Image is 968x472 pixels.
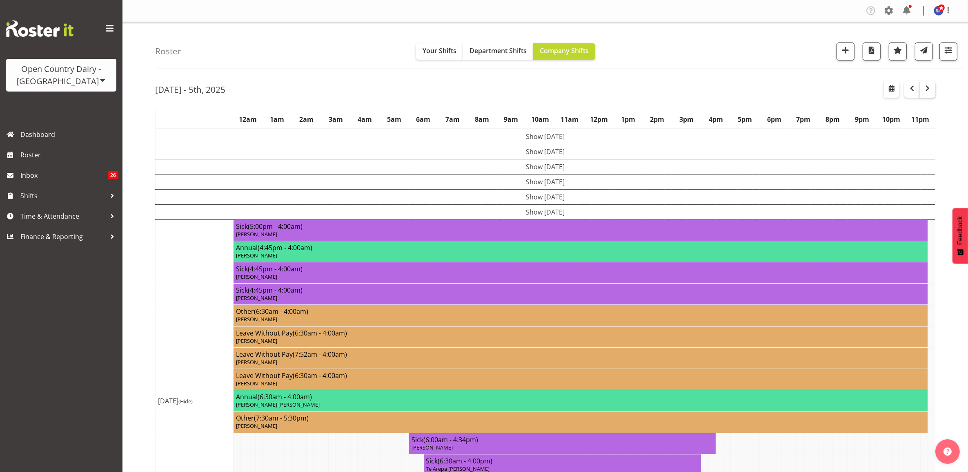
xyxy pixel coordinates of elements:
[20,210,106,222] span: Time & Attendance
[236,380,277,387] span: [PERSON_NAME]
[884,81,899,98] button: Select a specific date within the roster.
[438,110,467,129] th: 7am
[293,329,347,338] span: (6:30am - 4:00am)
[108,171,118,179] span: 26
[863,43,881,60] button: Download a PDF of the roster according to the set date range.
[412,444,453,451] span: [PERSON_NAME]
[877,110,906,129] th: 10pm
[467,110,497,129] th: 8am
[423,46,456,55] span: Your Shifts
[416,43,463,60] button: Your Shifts
[944,447,952,456] img: help-xxl-2.png
[889,43,907,60] button: Highlight an important date within the roster.
[236,422,277,429] span: [PERSON_NAME]
[236,329,925,337] h4: Leave Without Pay
[438,456,493,465] span: (6:30am - 4:00pm)
[236,337,277,344] span: [PERSON_NAME]
[730,110,760,129] th: 5pm
[258,392,312,401] span: (6:30am - 4:00am)
[20,149,118,161] span: Roster
[496,110,526,129] th: 9am
[934,6,944,16] img: smt-planning7541.jpg
[20,190,106,202] span: Shifts
[236,222,925,230] h4: Sick
[760,110,789,129] th: 6pm
[6,20,73,37] img: Rosterit website logo
[156,129,935,144] td: Show [DATE]
[236,307,925,315] h4: Other
[155,84,225,95] h2: [DATE] - 5th, 2025
[254,307,308,316] span: (6:30am - 4:00am)
[236,230,277,238] span: [PERSON_NAME]
[540,46,589,55] span: Company Shifts
[236,393,925,401] h4: Annual
[555,110,584,129] th: 11am
[155,47,181,56] h4: Roster
[470,46,527,55] span: Department Shifts
[423,435,478,444] span: (6:00am - 4:34pm)
[957,216,964,245] span: Feedback
[234,110,263,129] th: 12am
[463,43,533,60] button: Department Shifts
[426,457,699,465] h4: Sick
[20,169,108,181] span: Inbox
[292,110,321,129] th: 2am
[952,208,968,264] button: Feedback - Show survey
[293,350,347,359] span: (7:52am - 4:00am)
[236,315,277,323] span: [PERSON_NAME]
[236,414,925,422] h4: Other
[293,371,347,380] span: (6:30am - 4:00am)
[848,110,877,129] th: 9pm
[236,244,925,252] h4: Annual
[236,350,925,358] h4: Leave Without Pay
[236,358,277,366] span: [PERSON_NAME]
[20,128,118,141] span: Dashboard
[584,110,614,129] th: 12pm
[526,110,555,129] th: 10am
[248,286,303,295] span: (4:45pm - 4:00am)
[14,63,108,87] div: Open Country Dairy - [GEOGRAPHIC_DATA]
[236,294,277,302] span: [PERSON_NAME]
[248,222,303,231] span: (5:00pm - 4:00am)
[380,110,409,129] th: 5am
[915,43,933,60] button: Send a list of all shifts for the selected filtered period to all rostered employees.
[263,110,292,129] th: 1am
[254,414,309,423] span: (7:30am - 5:30pm)
[409,110,438,129] th: 6am
[20,230,106,243] span: Finance & Reporting
[258,243,312,252] span: (4:45pm - 4:00am)
[236,273,277,280] span: [PERSON_NAME]
[236,371,925,380] h4: Leave Without Pay
[156,174,935,189] td: Show [DATE]
[156,144,935,159] td: Show [DATE]
[533,43,595,60] button: Company Shifts
[837,43,855,60] button: Add a new shift
[412,436,713,444] h4: Sick
[643,110,672,129] th: 2pm
[236,265,925,273] h4: Sick
[789,110,818,129] th: 7pm
[701,110,731,129] th: 4pm
[939,43,957,60] button: Filter Shifts
[236,401,320,408] span: [PERSON_NAME] [PERSON_NAME]
[236,286,925,294] h4: Sick
[906,110,935,129] th: 11pm
[818,110,848,129] th: 8pm
[248,264,303,273] span: (4:45pm - 4:00am)
[321,110,350,129] th: 3am
[614,110,643,129] th: 1pm
[236,252,277,259] span: [PERSON_NAME]
[156,204,935,219] td: Show [DATE]
[156,189,935,204] td: Show [DATE]
[350,110,380,129] th: 4am
[156,159,935,174] td: Show [DATE]
[178,398,193,405] span: (Hide)
[672,110,701,129] th: 3pm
